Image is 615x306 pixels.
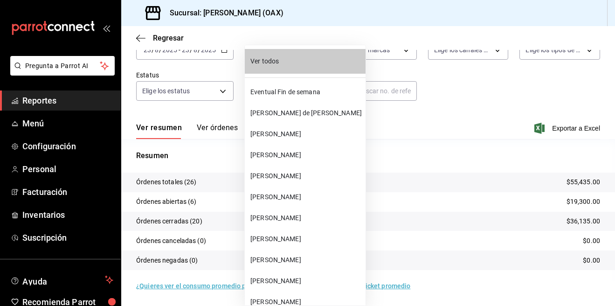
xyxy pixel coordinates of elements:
[250,276,362,286] span: [PERSON_NAME]
[250,56,362,66] span: Ver todos
[250,108,362,118] span: [PERSON_NAME] de [PERSON_NAME]
[250,129,362,139] span: [PERSON_NAME]
[250,213,362,223] span: [PERSON_NAME]
[250,87,362,97] span: Eventual Fin de semana
[250,234,362,244] span: [PERSON_NAME]
[250,255,362,265] span: [PERSON_NAME]
[250,192,362,202] span: [PERSON_NAME]
[250,171,362,181] span: [PERSON_NAME]
[250,150,362,160] span: [PERSON_NAME]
